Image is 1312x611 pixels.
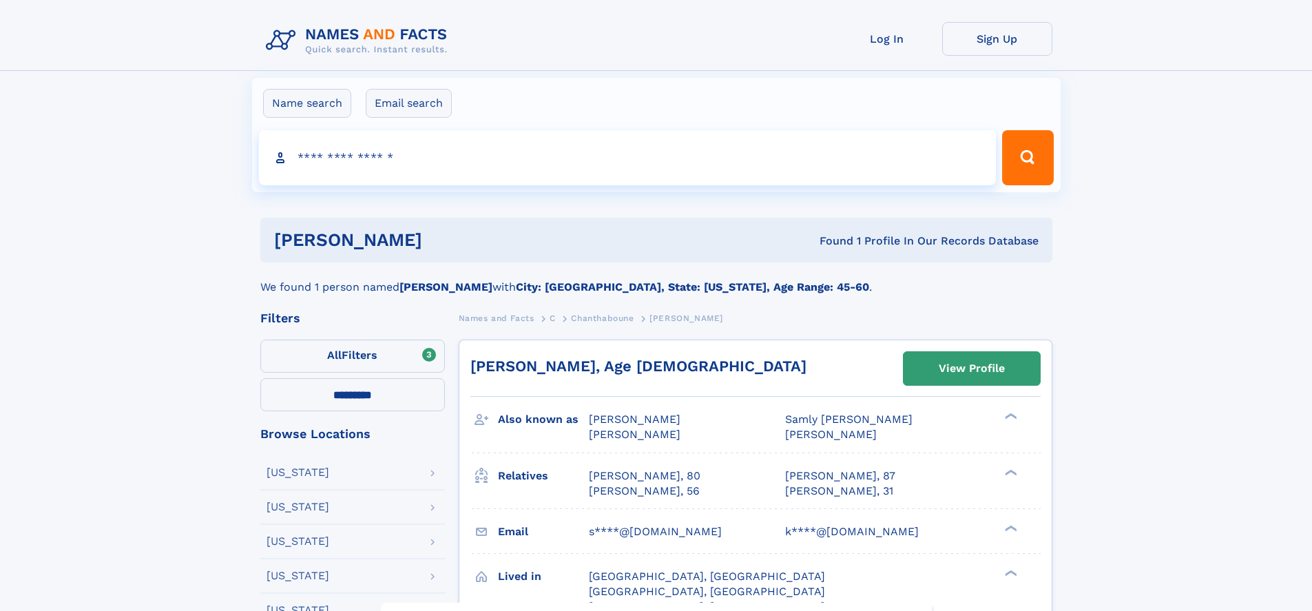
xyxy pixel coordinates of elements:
[785,468,895,484] a: [PERSON_NAME], 87
[498,520,589,543] h3: Email
[1001,524,1018,532] div: ❯
[571,309,634,327] a: Chanthaboune
[267,501,329,512] div: [US_STATE]
[589,570,825,583] span: [GEOGRAPHIC_DATA], [GEOGRAPHIC_DATA]
[260,262,1052,296] div: We found 1 person named with .
[832,22,942,56] a: Log In
[589,428,680,441] span: [PERSON_NAME]
[904,352,1040,385] a: View Profile
[260,22,459,59] img: Logo Names and Facts
[550,309,556,327] a: C
[571,313,634,323] span: Chanthaboune
[263,89,351,118] label: Name search
[498,464,589,488] h3: Relatives
[260,340,445,373] label: Filters
[259,130,997,185] input: search input
[942,22,1052,56] a: Sign Up
[649,313,723,323] span: [PERSON_NAME]
[459,309,534,327] a: Names and Facts
[1001,412,1018,421] div: ❯
[1001,568,1018,577] div: ❯
[589,484,700,499] a: [PERSON_NAME], 56
[267,536,329,547] div: [US_STATE]
[939,353,1005,384] div: View Profile
[470,358,806,375] a: [PERSON_NAME], Age [DEMOGRAPHIC_DATA]
[589,468,700,484] a: [PERSON_NAME], 80
[785,484,893,499] a: [PERSON_NAME], 31
[516,280,869,293] b: City: [GEOGRAPHIC_DATA], State: [US_STATE], Age Range: 45-60
[785,413,913,426] span: Samly [PERSON_NAME]
[267,467,329,478] div: [US_STATE]
[589,585,825,598] span: [GEOGRAPHIC_DATA], [GEOGRAPHIC_DATA]
[550,313,556,323] span: C
[260,312,445,324] div: Filters
[267,570,329,581] div: [US_STATE]
[399,280,492,293] b: [PERSON_NAME]
[366,89,452,118] label: Email search
[1002,130,1053,185] button: Search Button
[621,234,1039,249] div: Found 1 Profile In Our Records Database
[260,428,445,440] div: Browse Locations
[589,413,680,426] span: [PERSON_NAME]
[785,428,877,441] span: [PERSON_NAME]
[1001,468,1018,477] div: ❯
[274,231,621,249] h1: [PERSON_NAME]
[498,565,589,588] h3: Lived in
[327,349,342,362] span: All
[498,408,589,431] h3: Also known as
